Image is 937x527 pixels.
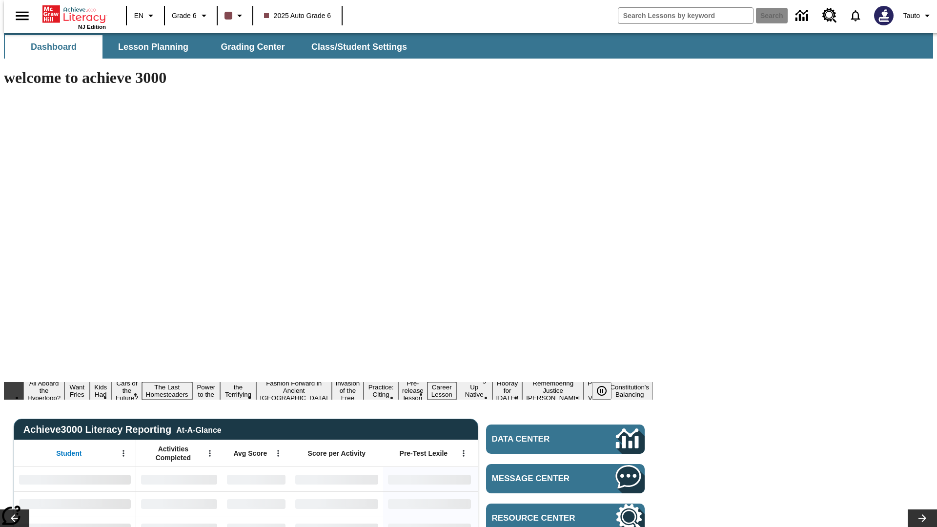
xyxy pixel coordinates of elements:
[31,41,77,53] span: Dashboard
[308,449,366,458] span: Score per Activity
[176,424,221,435] div: At-A-Glance
[222,491,290,516] div: No Data,
[456,446,471,461] button: Open Menu
[172,11,197,21] span: Grade 6
[42,4,106,24] a: Home
[868,3,899,28] button: Select a new avatar
[23,378,64,403] button: Slide 1 All Aboard the Hyperloop?
[168,7,214,24] button: Grade: Grade 6, Select a grade
[233,449,267,458] span: Avg Score
[141,445,205,462] span: Activities Completed
[304,35,415,59] button: Class/Student Settings
[130,7,161,24] button: Language: EN, Select a language
[606,375,653,407] button: Slide 17 The Constitution's Balancing Act
[398,378,428,403] button: Slide 11 Pre-release lesson
[221,41,285,53] span: Grading Center
[492,378,523,403] button: Slide 14 Hooray for Constitution Day!
[271,446,285,461] button: Open Menu
[222,467,290,491] div: No Data,
[56,449,81,458] span: Student
[903,11,920,21] span: Tauto
[203,446,217,461] button: Open Menu
[400,449,448,458] span: Pre-Test Lexile
[204,35,302,59] button: Grading Center
[64,367,89,414] button: Slide 2 Do You Want Fries With That?
[142,382,192,400] button: Slide 5 The Last Homesteaders
[264,11,331,21] span: 2025 Auto Grade 6
[332,371,364,410] button: Slide 9 The Invasion of the Free CD
[592,382,611,400] button: Pause
[192,375,221,407] button: Slide 6 Solar Power to the People
[492,474,587,484] span: Message Center
[492,513,587,523] span: Resource Center
[874,6,894,25] img: Avatar
[78,24,106,30] span: NJ Edition
[592,382,621,400] div: Pause
[112,378,142,403] button: Slide 4 Cars of the Future?
[136,467,222,491] div: No Data,
[116,446,131,461] button: Open Menu
[816,2,843,29] a: Resource Center, Will open in new tab
[456,375,492,407] button: Slide 13 Cooking Up Native Traditions
[899,7,937,24] button: Profile/Settings
[522,378,584,403] button: Slide 15 Remembering Justice O'Connor
[8,1,37,30] button: Open side menu
[4,69,653,87] h1: welcome to achieve 3000
[486,425,645,454] a: Data Center
[492,434,583,444] span: Data Center
[221,7,249,24] button: Class color is dark brown. Change class color
[908,509,937,527] button: Lesson carousel, Next
[428,382,456,400] button: Slide 12 Career Lesson
[220,375,256,407] button: Slide 7 Attack of the Terrifying Tomatoes
[118,41,188,53] span: Lesson Planning
[790,2,816,29] a: Data Center
[136,491,222,516] div: No Data,
[843,3,868,28] a: Notifications
[4,33,933,59] div: SubNavbar
[134,11,143,21] span: EN
[256,378,332,403] button: Slide 8 Fashion Forward in Ancient Rome
[618,8,753,23] input: search field
[486,464,645,493] a: Message Center
[104,35,202,59] button: Lesson Planning
[42,3,106,30] div: Home
[311,41,407,53] span: Class/Student Settings
[23,424,222,435] span: Achieve3000 Literacy Reporting
[584,378,606,403] button: Slide 16 Point of View
[90,367,112,414] button: Slide 3 Dirty Jobs Kids Had To Do
[364,375,398,407] button: Slide 10 Mixed Practice: Citing Evidence
[5,35,102,59] button: Dashboard
[4,35,416,59] div: SubNavbar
